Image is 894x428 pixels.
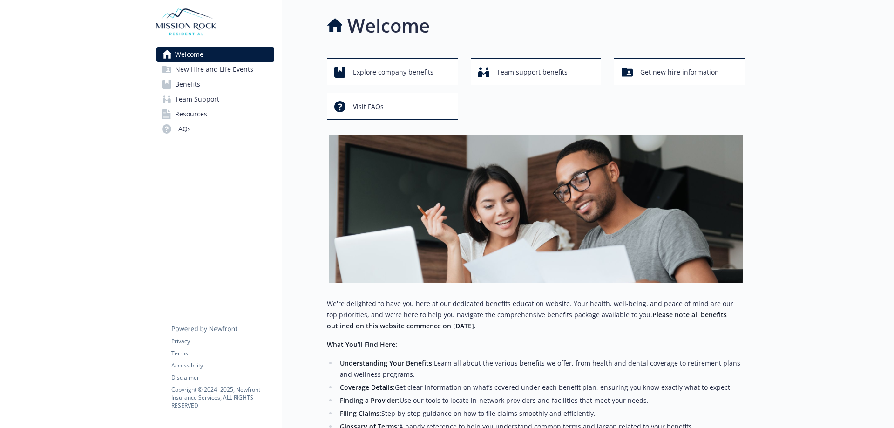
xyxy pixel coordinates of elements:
a: Resources [156,107,274,122]
strong: Understanding Your Benefits: [340,359,434,367]
a: Welcome [156,47,274,62]
strong: Finding a Provider: [340,396,400,405]
a: Terms [171,349,274,358]
p: We're delighted to have you here at our dedicated benefits education website. Your health, well-b... [327,298,745,332]
li: Get clear information on what’s covered under each benefit plan, ensuring you know exactly what t... [337,382,745,393]
span: FAQs [175,122,191,136]
h1: Welcome [347,12,430,40]
strong: Filing Claims: [340,409,381,418]
span: Team support benefits [497,63,568,81]
a: Privacy [171,337,274,346]
a: Disclaimer [171,374,274,382]
a: FAQs [156,122,274,136]
button: Team support benefits [471,58,602,85]
span: Get new hire information [640,63,719,81]
a: Team Support [156,92,274,107]
img: overview page banner [329,135,743,283]
li: Use our tools to locate in-network providers and facilities that meet your needs. [337,395,745,406]
span: Benefits [175,77,200,92]
span: Welcome [175,47,203,62]
span: Team Support [175,92,219,107]
li: Learn all about the various benefits we offer, from health and dental coverage to retirement plan... [337,358,745,380]
span: Explore company benefits [353,63,433,81]
button: Get new hire information [614,58,745,85]
span: Resources [175,107,207,122]
p: Copyright © 2024 - 2025 , Newfront Insurance Services, ALL RIGHTS RESERVED [171,386,274,409]
a: Benefits [156,77,274,92]
li: Step-by-step guidance on how to file claims smoothly and efficiently. [337,408,745,419]
span: Visit FAQs [353,98,384,115]
a: Accessibility [171,361,274,370]
a: New Hire and Life Events [156,62,274,77]
button: Visit FAQs [327,93,458,120]
strong: Coverage Details: [340,383,395,392]
span: New Hire and Life Events [175,62,253,77]
button: Explore company benefits [327,58,458,85]
strong: What You’ll Find Here: [327,340,397,349]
